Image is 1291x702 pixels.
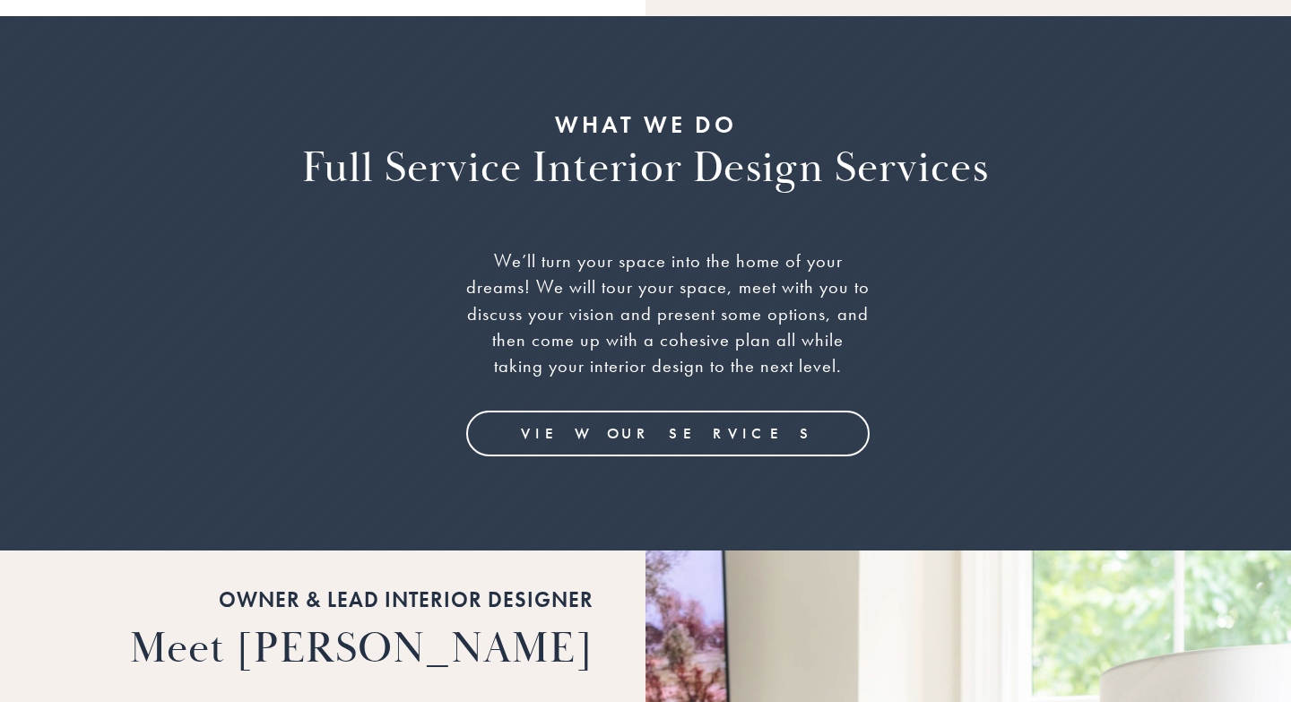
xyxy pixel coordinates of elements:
[108,109,1183,141] h3: WHAT WE DO
[466,248,870,380] p: We’ll turn your space into the home of your dreams! We will tour your space, meet with you to dis...
[466,411,870,457] a: View Our Services
[119,622,594,678] h2: Meet [PERSON_NAME]
[108,142,1183,197] h2: Full Service Interior Design Services
[119,586,594,614] h3: OWNER & LEAD INTERIOR DESIGNER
